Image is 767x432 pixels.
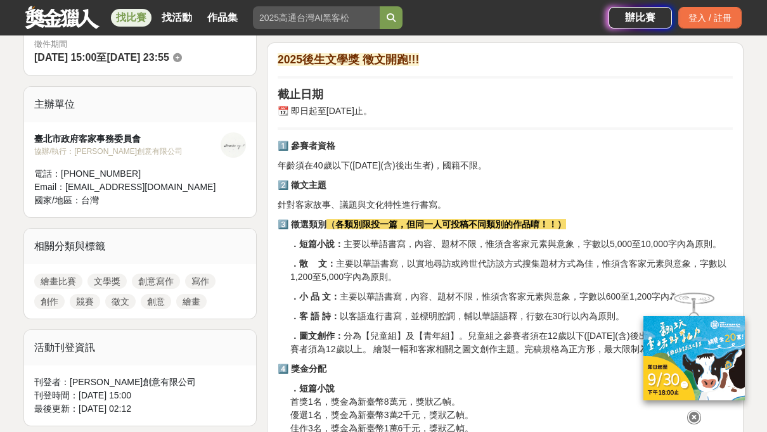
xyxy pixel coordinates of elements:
[202,9,243,27] a: 作品集
[185,274,216,289] a: 寫作
[34,52,96,63] span: [DATE] 15:00
[105,294,136,309] a: 徵文
[34,181,221,194] div: Email： [EMAIL_ADDRESS][DOMAIN_NAME]
[34,167,221,181] div: 電話： [PHONE_NUMBER]
[278,141,335,151] strong: 1️⃣ 參賽者資格
[24,229,256,264] div: 相關分類與標籤
[34,146,221,157] div: 協辦/執行： [PERSON_NAME]創意有限公司
[290,310,733,323] p: 以客語進行書寫，並標明腔調，輔以華語語釋，行數在30行以內為原則。
[253,6,380,29] input: 2025高通台灣AI黑客松
[290,291,340,302] strong: ．小 品 文：
[278,180,326,190] strong: 2️⃣ 徵文主題
[278,364,326,374] strong: 4️⃣ 獎金分配
[278,198,733,212] p: 針對客家故事、議題與文化特性進行書寫。
[132,274,180,289] a: 創意寫作
[96,52,106,63] span: 至
[34,195,81,205] span: 國家/地區：
[290,329,733,356] p: 分為【兒童組】及【青年組】。兒童組之參賽者須在12歲以下([DATE](含)後出生者) ；青年組之參賽者須為12歲以上。 繪製一幅和客家相關之圖文創作主題。完稿規格為正方形，最大限制為30x30cm。
[34,132,221,146] div: 臺北市政府客家事務委員會
[34,389,246,402] div: 刊登時間： [DATE] 15:00
[34,274,82,289] a: 繪畫比賽
[278,53,419,66] strong: 2025後生文學獎 徵文開跑!!!
[290,290,733,303] p: 主要以華語書寫，內容、題材不限，惟須含客家元素與意象，字數以600至1,200字內為原則。
[24,330,256,365] div: 活動刊登資訊
[290,238,733,251] p: 主要以華語書寫，內容、題材不限，惟須含客家元素與意象，字數以5,000至10,000字內為原則。
[290,311,340,321] strong: ．客 語 詩：
[278,88,323,101] strong: 截止日期
[609,7,672,29] a: 辦比賽
[111,9,151,27] a: 找比賽
[278,219,326,229] strong: 3️⃣ 徵選類別
[290,258,336,269] strong: ．散 文：
[157,9,197,27] a: 找活動
[678,7,742,29] div: 登入 / 註冊
[290,383,335,393] strong: ．短篇小說
[643,314,745,398] img: ff197300-f8ee-455f-a0ae-06a3645bc375.jpg
[24,87,256,122] div: 主辦單位
[34,39,67,49] span: 徵件期間
[70,294,100,309] a: 競賽
[141,294,171,309] a: 創意
[34,376,246,389] div: 刊登者： [PERSON_NAME]創意有限公司
[326,219,335,229] strong: （
[34,294,65,309] a: 創作
[278,159,733,172] p: 年齡須在40歲以下([DATE](含)後出生者)，國籍不限。
[87,274,127,289] a: 文學獎
[290,239,344,249] strong: ．短篇小說：
[106,52,169,63] span: [DATE] 23:55
[335,219,566,229] strong: 各類別限投一篇，但同一人可投稿不同類別的作品唷！！）
[278,105,733,118] p: 📆 即日起至[DATE]止。
[81,195,99,205] span: 台灣
[34,402,246,416] div: 最後更新： [DATE] 02:12
[176,294,207,309] a: 繪畫
[290,331,344,341] strong: ．圖文創作：
[290,257,733,284] p: 主要以華語書寫，以實地尋訪或跨世代訪談方式搜集題材方式為佳，惟須含客家元素與意象，字數以1,200至5,000字內為原則。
